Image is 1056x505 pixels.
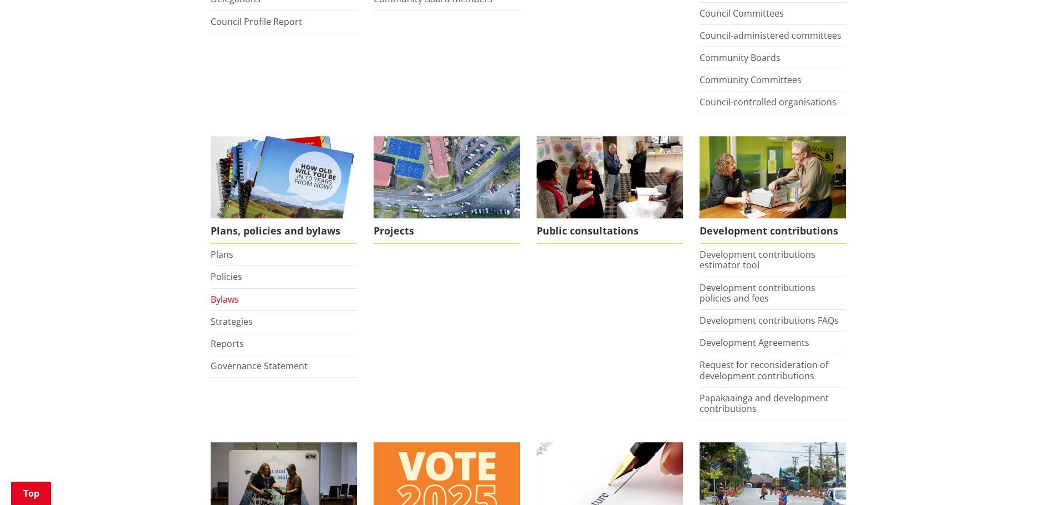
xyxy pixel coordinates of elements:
[700,248,815,271] a: Development contributions estimator tool
[211,218,357,244] span: Plans, policies and bylaws
[700,282,815,304] a: Development contributions policies and fees
[374,136,520,219] img: DJI_0336
[700,336,809,349] a: Development Agreements
[700,74,802,86] a: Community Committees
[700,29,841,42] a: Council-administered committees
[700,359,828,381] a: Request for reconsideration of development contributions
[11,482,51,505] a: Top
[211,136,357,244] a: We produce a number of plans, policies and bylaws including the Long Term Plan Plans, policies an...
[700,136,846,244] a: FInd out more about fees and fines here Development contributions
[1005,458,1045,498] iframe: Messenger Launcher
[700,96,836,108] a: Council-controlled organisations
[211,248,233,261] a: Plans
[211,293,239,305] a: Bylaws
[700,136,846,219] img: Fees
[700,7,784,19] a: Council Committees
[211,360,308,372] a: Governance Statement
[700,314,839,327] a: Development contributions FAQs
[700,218,846,244] span: Development contributions
[374,218,520,244] span: Projects
[537,136,683,219] img: public-consultations
[211,16,302,28] a: Council Profile Report
[374,136,520,244] a: Projects
[537,218,683,244] span: Public consultations
[700,392,829,415] a: Papakaainga and development contributions
[211,136,357,219] img: Long Term Plan
[211,315,253,328] a: Strategies
[700,52,780,64] a: Community Boards
[211,338,244,350] a: Reports
[211,271,242,283] a: Policies
[537,136,683,244] a: public-consultations Public consultations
